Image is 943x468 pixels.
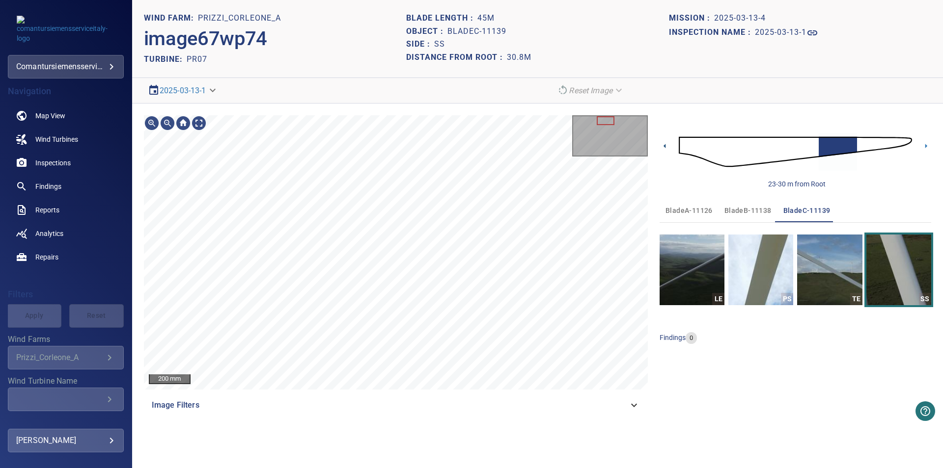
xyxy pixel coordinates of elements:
h1: Blade length : [406,14,477,23]
div: Zoom in [144,115,160,131]
a: findings noActive [8,175,124,198]
h4: Navigation [8,86,124,96]
span: Findings [35,182,61,191]
div: 23-30 m from Root [768,179,826,189]
a: 2025-03-13-1 [160,86,206,95]
div: Reset Image [553,82,628,99]
div: Toggle full page [191,115,207,131]
div: Wind Farms [8,346,124,369]
h1: bladeC-11139 [447,27,506,36]
div: [PERSON_NAME] [16,433,115,448]
span: Repairs [35,252,58,262]
a: map noActive [8,104,124,128]
div: 2025-03-13-1 [144,82,222,99]
a: SS [866,234,931,305]
span: Wind Turbines [35,134,78,144]
a: TE [797,234,862,305]
h1: SS [434,40,445,49]
h2: image67wp74 [144,27,267,51]
div: Zoom out [160,115,175,131]
span: Map View [35,111,65,121]
h1: 2025-03-13-4 [714,14,766,23]
div: Prizzi_Corleone_A [16,353,104,362]
img: d [679,124,912,180]
h1: WIND FARM: [144,14,198,23]
h1: Prizzi_Corleone_A [198,14,281,23]
a: repairs noActive [8,245,124,269]
h1: Object : [406,27,447,36]
span: Reports [35,205,59,215]
a: LE [660,234,724,305]
h1: Mission : [669,14,714,23]
span: Analytics [35,229,63,238]
span: Inspections [35,158,71,168]
em: Reset Image [569,86,612,95]
span: 0 [686,334,697,343]
h1: 30.8m [507,53,531,62]
span: bladeC-11139 [783,205,831,217]
h2: PR07 [187,54,207,64]
h2: TURBINE: [144,54,187,64]
span: Image Filters [152,399,628,411]
div: comantursiemensserviceitaly [16,59,115,75]
div: Go home [175,115,191,131]
span: bladeB-11138 [724,205,772,217]
label: Wind Farms [8,336,124,343]
div: SS [919,293,931,305]
img: comantursiemensserviceitaly-logo [17,16,115,43]
div: LE [712,293,724,305]
div: PS [781,293,793,305]
a: reports noActive [8,198,124,222]
a: PS [728,234,793,305]
h1: Distance from root : [406,53,507,62]
a: 2025-03-13-1 [755,27,818,39]
a: analytics noActive [8,222,124,245]
h1: Inspection name : [669,28,755,37]
div: comantursiemensserviceitaly [8,55,124,78]
div: TE [850,293,862,305]
h1: 45m [477,14,495,23]
a: windturbines noActive [8,128,124,151]
div: Image Filters [144,393,648,417]
h4: Filters [8,289,124,299]
a: inspections noActive [8,151,124,175]
span: findings [660,334,686,341]
span: bladeA-11126 [666,205,713,217]
div: Wind Turbine Name [8,388,124,411]
h1: Side : [406,40,434,49]
h1: 2025-03-13-1 [755,28,806,37]
label: Wind Turbine Name [8,377,124,385]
